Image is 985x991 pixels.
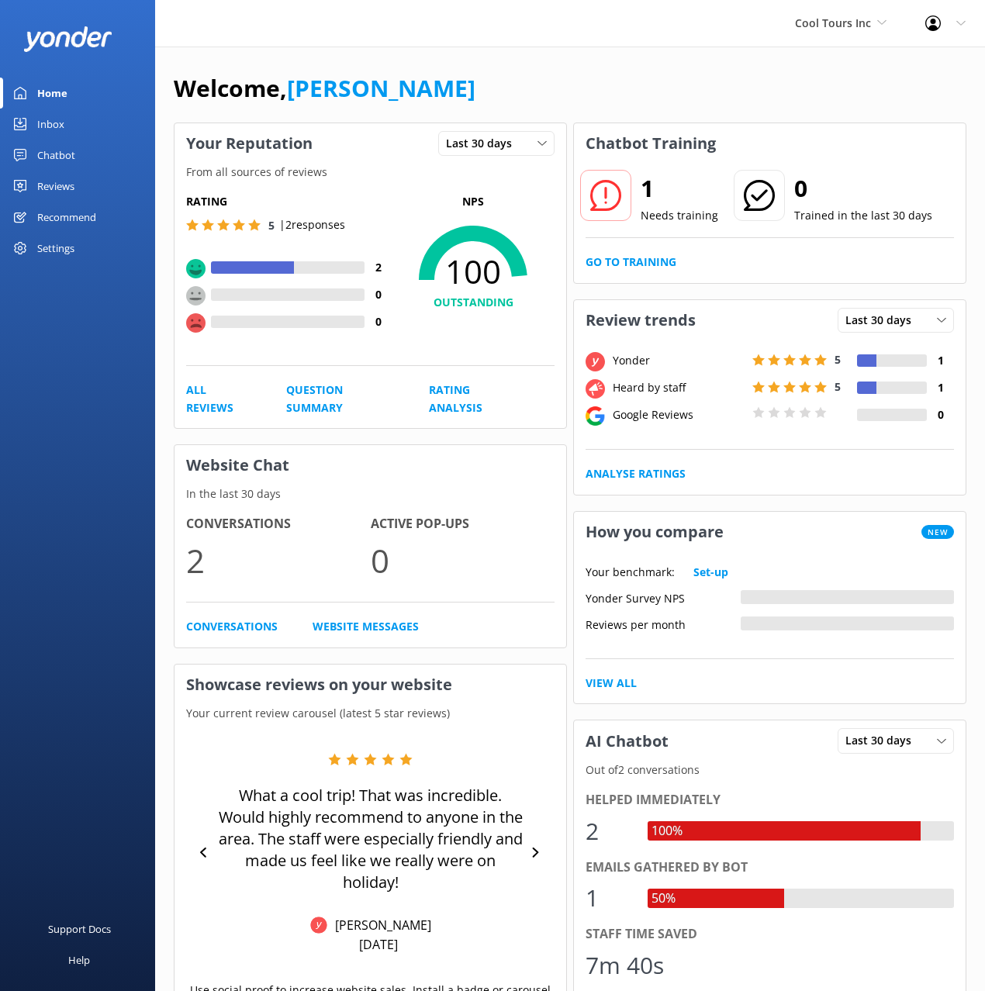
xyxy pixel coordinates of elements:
[175,485,566,502] p: In the last 30 days
[921,525,954,539] span: New
[310,917,327,934] img: Yonder
[845,312,921,329] span: Last 30 days
[794,170,932,207] h2: 0
[392,193,555,210] p: NPS
[287,72,475,104] a: [PERSON_NAME]
[268,218,275,233] span: 5
[365,313,392,330] h4: 0
[574,761,966,779] p: Out of 2 conversations
[648,821,686,841] div: 100%
[586,813,632,850] div: 2
[927,352,954,369] h4: 1
[186,382,251,416] a: All Reviews
[23,26,112,52] img: yonder-white-logo.png
[609,379,748,396] div: Heard by staff
[48,913,111,944] div: Support Docs
[574,721,680,761] h3: AI Chatbot
[835,352,841,367] span: 5
[574,123,728,164] h3: Chatbot Training
[609,352,748,369] div: Yonder
[927,379,954,396] h4: 1
[835,379,841,394] span: 5
[37,109,64,140] div: Inbox
[586,790,954,810] div: Helped immediately
[586,254,676,271] a: Go to Training
[186,514,371,534] h4: Conversations
[371,514,555,534] h4: Active Pop-ups
[313,618,419,635] a: Website Messages
[586,858,954,878] div: Emails gathered by bot
[693,564,728,581] a: Set-up
[37,78,67,109] div: Home
[359,936,398,953] p: [DATE]
[37,140,75,171] div: Chatbot
[845,732,921,749] span: Last 30 days
[286,382,394,416] a: Question Summary
[365,259,392,276] h4: 2
[175,705,566,722] p: Your current review carousel (latest 5 star reviews)
[586,675,637,692] a: View All
[37,233,74,264] div: Settings
[648,889,679,909] div: 50%
[37,202,96,233] div: Recommend
[327,917,431,934] p: [PERSON_NAME]
[68,944,90,975] div: Help
[392,252,555,291] span: 100
[371,534,555,586] p: 0
[429,382,520,416] a: Rating Analysis
[37,171,74,202] div: Reviews
[446,135,521,152] span: Last 30 days
[795,16,871,30] span: Cool Tours Inc
[586,947,664,984] div: 7m 40s
[175,445,566,485] h3: Website Chat
[586,564,675,581] p: Your benchmark:
[586,879,632,917] div: 1
[641,170,718,207] h2: 1
[794,207,932,224] p: Trained in the last 30 days
[641,207,718,224] p: Needs training
[216,785,525,893] p: What a cool trip! That was incredible. Would highly recommend to anyone in the area. The staff we...
[174,70,475,107] h1: Welcome,
[186,193,392,210] h5: Rating
[175,123,324,164] h3: Your Reputation
[175,164,566,181] p: From all sources of reviews
[392,294,555,311] h4: OUTSTANDING
[186,618,278,635] a: Conversations
[279,216,345,233] p: | 2 responses
[574,512,735,552] h3: How you compare
[175,665,566,705] h3: Showcase reviews on your website
[586,616,741,630] div: Reviews per month
[927,406,954,423] h4: 0
[574,300,707,340] h3: Review trends
[186,534,371,586] p: 2
[586,590,741,604] div: Yonder Survey NPS
[609,406,748,423] div: Google Reviews
[586,465,686,482] a: Analyse Ratings
[586,924,954,944] div: Staff time saved
[365,286,392,303] h4: 0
